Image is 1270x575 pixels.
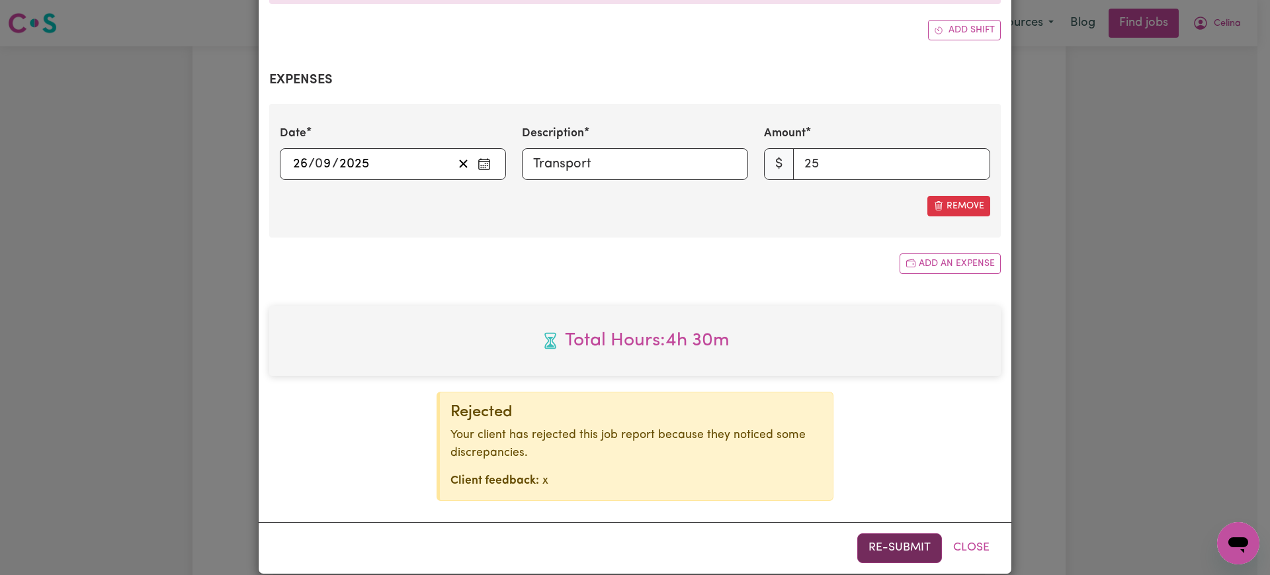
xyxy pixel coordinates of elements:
[764,125,806,142] label: Amount
[280,125,306,142] label: Date
[308,157,315,171] span: /
[474,154,495,174] button: Enter the date of expense
[522,148,748,180] input: Transport
[450,404,513,420] span: Rejected
[927,196,990,216] button: Remove this expense
[450,472,822,490] p: x
[332,157,339,171] span: /
[857,533,942,562] button: Re-submit this job report
[453,154,474,174] button: Clear date
[942,533,1001,562] button: Close
[339,154,370,174] input: ----
[280,327,990,355] span: Total hours worked: 4 hours 30 minutes
[315,157,323,171] span: 0
[450,475,539,486] strong: Client feedback:
[1217,522,1259,564] iframe: Button to launch messaging window
[764,148,794,180] span: $
[269,72,1001,88] h2: Expenses
[316,154,332,174] input: --
[292,154,308,174] input: --
[900,253,1001,274] button: Add another expense
[928,20,1001,40] button: Add another shift
[522,125,584,142] label: Description
[450,427,822,462] p: Your client has rejected this job report because they noticed some discrepancies.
